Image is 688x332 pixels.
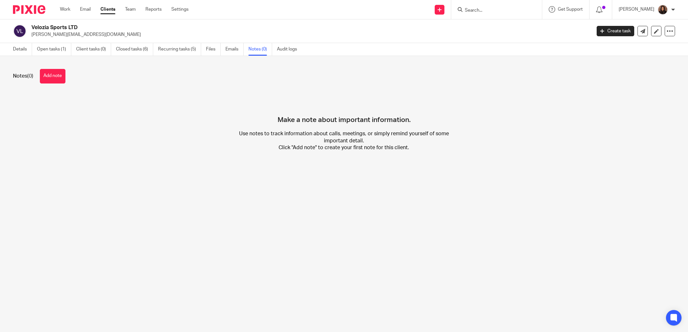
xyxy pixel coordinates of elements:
a: Notes (0) [248,43,272,56]
input: Search [464,8,522,14]
a: Team [125,6,136,13]
a: Recurring tasks (5) [158,43,201,56]
a: Details [13,43,32,56]
a: Closed tasks (6) [116,43,153,56]
a: Files [206,43,221,56]
p: Use notes to track information about calls, meetings, or simply remind yourself of some important... [234,130,454,151]
p: [PERSON_NAME][EMAIL_ADDRESS][DOMAIN_NAME] [31,31,587,38]
a: Work [60,6,70,13]
span: (0) [27,73,33,79]
span: Get Support [558,7,583,12]
a: Audit logs [277,43,302,56]
a: Open tasks (1) [37,43,71,56]
p: [PERSON_NAME] [619,6,654,13]
img: Pixie [13,5,45,14]
a: Emails [225,43,244,56]
button: Add note [40,69,65,83]
a: Clients [100,6,115,13]
h4: Make a note about important information. [278,93,411,124]
a: Settings [171,6,189,13]
a: Client tasks (0) [76,43,111,56]
h1: Notes [13,73,33,80]
a: Email [80,6,91,13]
img: svg%3E [13,24,27,38]
img: Headshot.jpg [658,5,668,15]
a: Reports [145,6,162,13]
a: Create task [597,26,634,36]
h2: Velozia Sports LTD [31,24,476,31]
